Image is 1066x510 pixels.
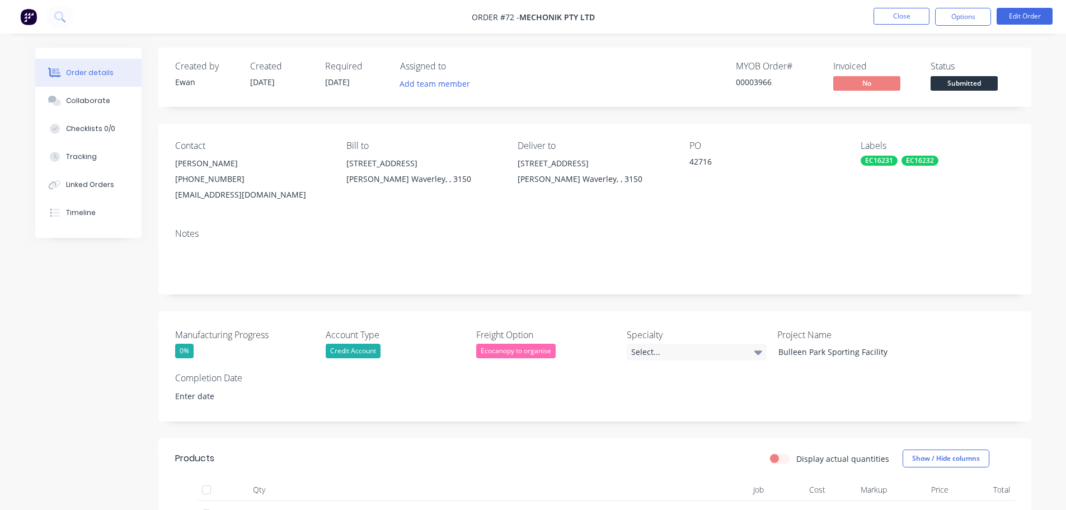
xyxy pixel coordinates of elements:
[35,199,142,227] button: Timeline
[935,8,991,26] button: Options
[35,143,142,171] button: Tracking
[689,156,829,171] div: 42716
[768,479,830,501] div: Cost
[518,156,671,171] div: [STREET_ADDRESS]
[833,61,917,72] div: Invoiced
[35,59,142,87] button: Order details
[326,344,381,358] div: Credit Account
[250,61,312,72] div: Created
[833,76,900,90] span: No
[66,208,96,218] div: Timeline
[518,171,671,187] div: [PERSON_NAME] Waverley, , 3150
[997,8,1053,25] button: Edit Order
[627,344,767,361] div: Select...
[175,228,1015,239] div: Notes
[325,61,387,72] div: Required
[472,12,519,22] span: Order #72 -
[346,171,500,187] div: [PERSON_NAME] Waverley, , 3150
[175,156,328,203] div: [PERSON_NAME][PHONE_NUMBER][EMAIL_ADDRESS][DOMAIN_NAME]
[874,8,929,25] button: Close
[66,124,115,134] div: Checklists 0/0
[35,115,142,143] button: Checklists 0/0
[175,61,237,72] div: Created by
[736,61,820,72] div: MYOB Order #
[66,96,110,106] div: Collaborate
[35,87,142,115] button: Collaborate
[175,156,328,171] div: [PERSON_NAME]
[20,8,37,25] img: Factory
[891,479,953,501] div: Price
[250,77,275,87] span: [DATE]
[476,344,556,358] div: Ecocanopy to organise
[953,479,1015,501] div: Total
[400,61,512,72] div: Assigned to
[175,452,214,465] div: Products
[689,141,843,151] div: PO
[346,156,500,191] div: [STREET_ADDRESS][PERSON_NAME] Waverley, , 3150
[66,152,97,162] div: Tracking
[931,76,998,90] span: Submitted
[175,76,237,88] div: Ewan
[346,141,500,151] div: Bill to
[66,68,114,78] div: Order details
[175,371,315,385] label: Completion Date
[903,450,989,467] button: Show / Hide columns
[518,141,671,151] div: Deliver to
[777,328,917,341] label: Project Name
[519,12,595,22] span: Mechonik Pty Ltd
[931,76,998,93] button: Submitted
[400,76,476,91] button: Add team member
[175,187,328,203] div: [EMAIL_ADDRESS][DOMAIN_NAME]
[175,141,328,151] div: Contact
[226,479,293,501] div: Qty
[684,479,768,501] div: Job
[175,344,194,358] div: 0%
[325,77,350,87] span: [DATE]
[736,76,820,88] div: 00003966
[167,387,307,404] input: Enter date
[476,328,616,341] label: Freight Option
[627,328,767,341] label: Specialty
[861,156,898,166] div: EC16231
[861,141,1014,151] div: Labels
[830,479,891,501] div: Markup
[175,328,315,341] label: Manufacturing Progress
[931,61,1015,72] div: Status
[769,344,909,360] div: Bulleen Park Sporting Facility
[346,156,500,171] div: [STREET_ADDRESS]
[518,156,671,191] div: [STREET_ADDRESS][PERSON_NAME] Waverley, , 3150
[66,180,114,190] div: Linked Orders
[901,156,938,166] div: EC16232
[796,453,889,465] label: Display actual quantities
[175,171,328,187] div: [PHONE_NUMBER]
[326,328,466,341] label: Account Type
[393,76,476,91] button: Add team member
[35,171,142,199] button: Linked Orders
